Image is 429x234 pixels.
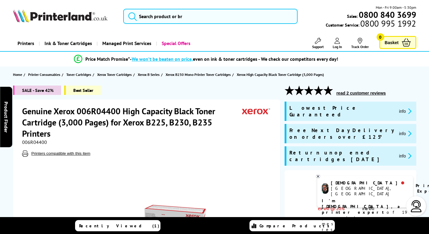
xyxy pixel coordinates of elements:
span: 0800 995 1992 [359,21,416,26]
a: Toner Cartridges [66,71,93,78]
button: promo-description [397,130,413,137]
button: read 2 customer reviews [335,90,388,96]
a: Printerland Logo [13,9,116,24]
button: Printers compatible with this item [30,151,92,156]
span: Compare Products [259,223,333,229]
span: 006R04400 [22,139,47,145]
p: of 19 years! Leave me a message and I'll respond ASAP [322,198,408,232]
span: We won’t be beaten on price, [132,56,193,62]
a: Xerox B Series [138,71,161,78]
button: promo-description [397,108,413,115]
span: Basket [385,38,399,47]
b: I'm [DEMOGRAPHIC_DATA], a printer expert [322,198,402,215]
div: - even on ink & toner cartridges - We check our competitors every day! [130,56,338,62]
a: Home [13,71,24,78]
img: Xerox [242,106,270,117]
a: Ink & Toner Cartridges [39,36,97,51]
a: Special Offers [156,36,195,51]
span: Xerox B230 Mono Printer Toner Cartridges [166,71,231,78]
span: Customer Service: [326,21,416,28]
span: Printer Consumables [28,71,60,78]
a: Printer Consumables [28,71,62,78]
span: Toner Cartridges [66,71,91,78]
span: Product Finder [3,102,9,133]
a: Track Order [351,38,369,49]
span: SALE - Save 42% [13,86,61,95]
a: Support [312,38,324,49]
img: Printerland Logo [13,9,107,22]
span: Ink & Toner Cartridges [45,36,92,51]
span: ex VAT @ 20% [318,205,344,211]
span: Return unopened cartridges [DATE] [289,149,394,163]
span: 0 [377,33,384,41]
span: Recently Viewed (1) [79,223,160,229]
span: Home [13,71,22,78]
button: promo-description [397,152,413,159]
a: 0800 840 3699 [358,12,416,18]
div: [GEOGRAPHIC_DATA], [GEOGRAPHIC_DATA] [331,186,408,197]
div: [DEMOGRAPHIC_DATA] [331,180,408,186]
input: Search product or br [123,9,298,24]
span: Log In [333,44,342,49]
img: chris-livechat.png [322,183,328,194]
a: Managed Print Services [97,36,156,51]
li: modal_Promise [3,54,409,64]
a: Xerox Toner Cartridges [97,71,133,78]
span: Mon - Fri 9:00am - 5:30pm [376,5,416,10]
a: Compare Products [249,220,335,231]
span: Xerox Toner Cartridges [97,71,132,78]
a: Basket 0 [379,36,416,49]
img: user-headset-light.svg [410,200,422,212]
h1: Genuine Xerox 006R04400 High Capacity Black Toner Cartridge (3,000 Pages) for Xerox B225, B230, B... [22,106,242,139]
a: Log In [333,38,342,49]
span: Lowest Price Guaranteed [289,105,394,118]
span: Xerox B Series [138,71,160,78]
span: Free Next Day Delivery on orders over £125* [289,127,394,140]
span: Sales: [347,13,358,19]
span: Xerox High Capacity Black Toner Cartridge (3,000 Pages) [237,72,324,77]
b: 0800 840 3699 [359,9,416,20]
span: Price Match Promise* [85,56,130,62]
a: Printers [13,36,39,51]
span: Best Seller [64,86,101,95]
a: Recently Viewed (1) [75,220,160,231]
a: Xerox B230 Mono Printer Toner Cartridges [166,71,232,78]
span: Support [312,44,324,49]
